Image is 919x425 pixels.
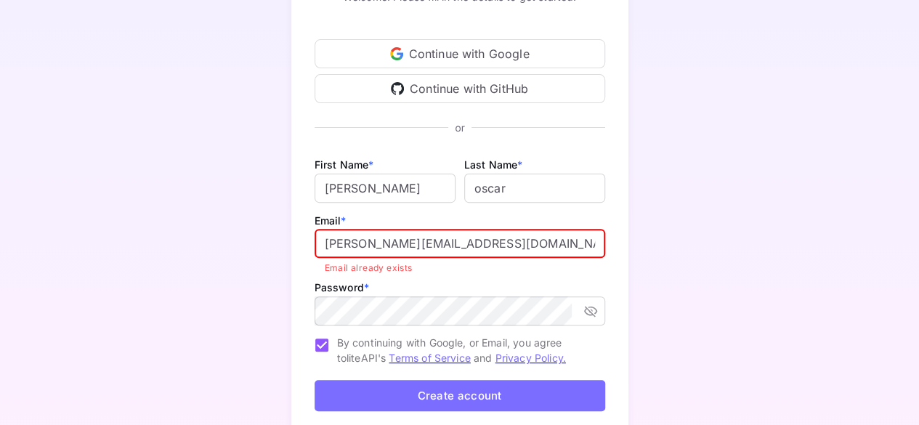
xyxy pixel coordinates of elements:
[325,261,595,275] p: Email already exists
[315,39,605,68] div: Continue with Google
[389,352,470,364] a: Terms of Service
[464,174,605,203] input: Doe
[315,214,347,227] label: Email
[315,74,605,103] div: Continue with GitHub
[315,158,374,171] label: First Name
[315,380,605,411] button: Create account
[578,298,604,324] button: toggle password visibility
[464,158,523,171] label: Last Name
[315,281,369,294] label: Password
[337,335,594,365] span: By continuing with Google, or Email, you agree to liteAPI's and
[315,174,456,203] input: John
[495,352,566,364] a: Privacy Policy.
[315,229,605,258] input: johndoe@gmail.com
